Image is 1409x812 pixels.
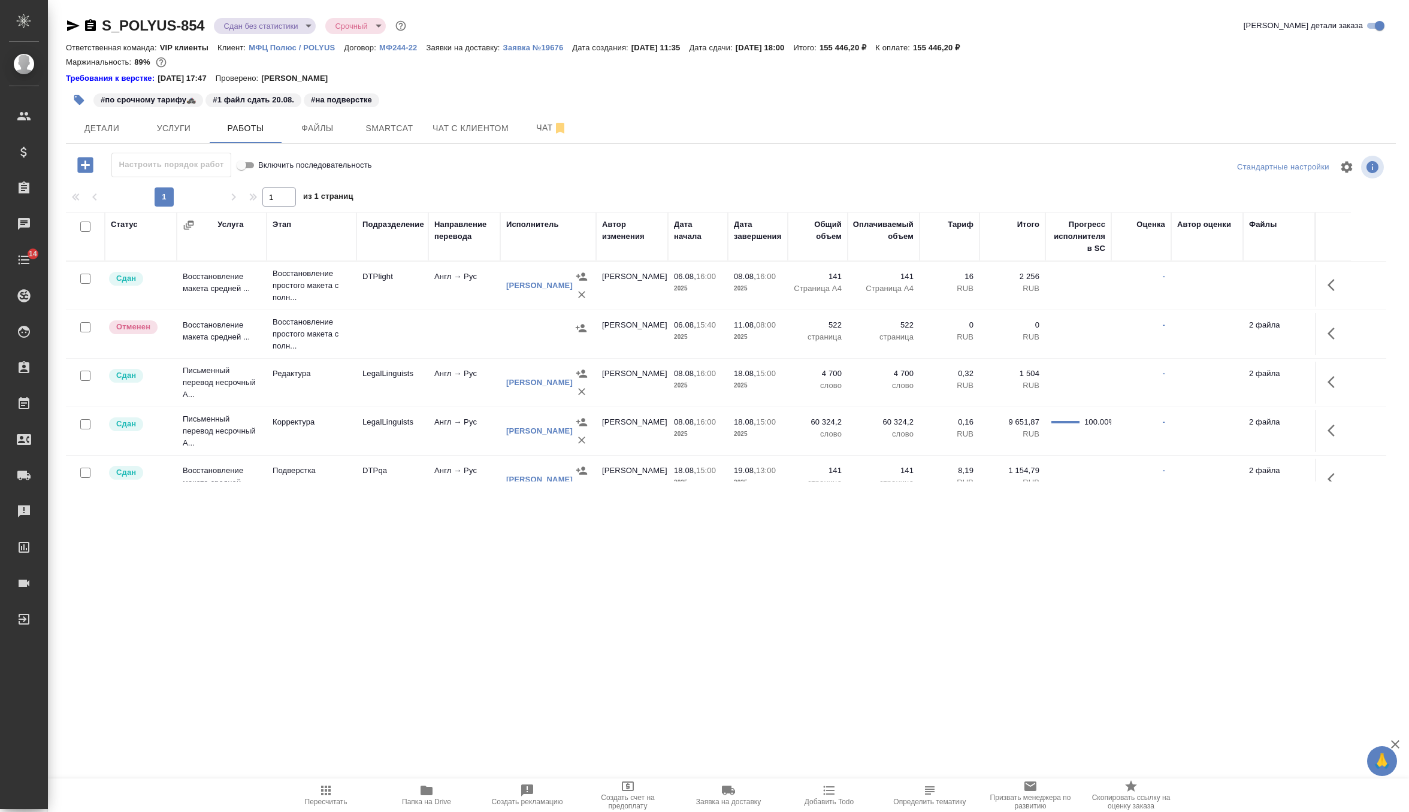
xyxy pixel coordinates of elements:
p: RUB [926,428,973,440]
span: Скопировать ссылку на оценку заказа [1088,793,1174,810]
p: Страница А4 [854,283,914,295]
td: LegalLinguists [356,362,428,404]
span: Настроить таблицу [1332,153,1361,181]
div: 100.00% [1084,416,1105,428]
div: Оценка [1136,219,1165,231]
p: 4 700 [854,368,914,380]
a: - [1163,320,1165,329]
p: 2025 [674,331,722,343]
p: 16:00 [696,272,716,281]
button: Папка на Drive [376,778,477,812]
p: 06.08, [674,320,696,329]
p: 08.08, [734,272,756,281]
td: Англ → Рус [428,410,500,452]
a: МФЦ Полюс / POLYUS [249,42,344,52]
span: из 1 страниц [303,189,353,207]
div: Этап отменен, работу выполнять не нужно [108,319,171,335]
span: 1 файл сдать 20.08. [204,94,303,104]
p: 16 [926,271,973,283]
p: #по срочному тарифу🚓 [101,94,196,106]
p: Заявки на доставку: [426,43,503,52]
button: Назначить [573,462,591,480]
a: МФ244-22 [379,42,427,52]
div: Файлы [1249,219,1277,231]
p: 18.08, [734,417,756,426]
div: Дата завершения [734,219,782,243]
p: 13:00 [756,466,776,475]
td: Восстановление макета средней ... [177,265,267,307]
p: 2025 [674,380,722,392]
td: [PERSON_NAME] [596,410,668,452]
p: 0,16 [926,416,973,428]
div: Статус [111,219,138,231]
span: Файлы [289,121,346,136]
p: Дата создания: [572,43,631,52]
button: Удалить [573,480,591,498]
p: RUB [926,380,973,392]
p: [DATE] 18:00 [736,43,794,52]
p: RUB [985,428,1039,440]
button: Скопировать ссылку на оценку заказа [1081,778,1181,812]
span: Чат [523,120,580,135]
button: Удалить [573,431,591,449]
p: К оплате: [875,43,913,52]
td: Письменный перевод несрочный А... [177,407,267,455]
a: Требования к верстке: [66,72,158,84]
p: 141 [794,271,842,283]
p: 2025 [674,283,722,295]
button: Доп статусы указывают на важность/срочность заказа [393,18,409,34]
p: [DATE] 17:47 [158,72,216,84]
button: Удалить [573,383,591,401]
p: 15:00 [696,466,716,475]
a: - [1163,272,1165,281]
button: Назначить [573,268,591,286]
p: 141 [854,271,914,283]
td: Англ → Рус [428,265,500,307]
button: Здесь прячутся важные кнопки [1320,416,1349,445]
td: [PERSON_NAME] [596,313,668,355]
p: 8,19 [926,465,973,477]
div: Общий объем [794,219,842,243]
p: [PERSON_NAME] [261,72,337,84]
p: 15:00 [756,417,776,426]
div: Направление перевода [434,219,494,243]
p: Корректура [273,416,350,428]
p: 2 256 [985,271,1039,283]
button: Назначить [573,413,591,431]
a: - [1163,466,1165,475]
p: RUB [985,477,1039,489]
button: Пересчитать [276,778,376,812]
span: Чат с клиентом [433,121,509,136]
span: по срочному тарифу🚓 [92,94,204,104]
span: Посмотреть информацию [1361,156,1386,178]
p: слово [854,380,914,392]
p: Восстановление простого макета с полн... [273,268,350,304]
td: Письменный перевод несрочный А... [177,359,267,407]
button: Скопировать ссылку [83,19,98,33]
span: Включить последовательность [258,159,372,171]
p: 16:00 [756,272,776,281]
p: Итого: [793,43,819,52]
p: 0,32 [926,368,973,380]
button: Создать счет на предоплату [577,778,678,812]
span: Работы [217,121,274,136]
button: Удалить [573,286,591,304]
p: 08:00 [756,320,776,329]
div: Этап [273,219,291,231]
p: Сдан [116,418,136,430]
svg: Отписаться [553,121,567,135]
button: 🙏 [1367,746,1397,776]
div: Менеджер проверил работу исполнителя, передает ее на следующий этап [108,416,171,432]
p: страница [794,477,842,489]
p: Подверстка [273,465,350,477]
p: RUB [926,477,973,489]
p: 522 [854,319,914,331]
span: Призвать менеджера по развитию [987,793,1074,810]
td: [PERSON_NAME] [596,362,668,404]
p: 11.08, [734,320,756,329]
p: 60 324,2 [854,416,914,428]
div: Менеджер проверил работу исполнителя, передает ее на следующий этап [108,465,171,481]
p: 16:00 [696,417,716,426]
td: Англ → Рус [428,459,500,501]
p: #1 файл сдать 20.08. [213,94,294,106]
